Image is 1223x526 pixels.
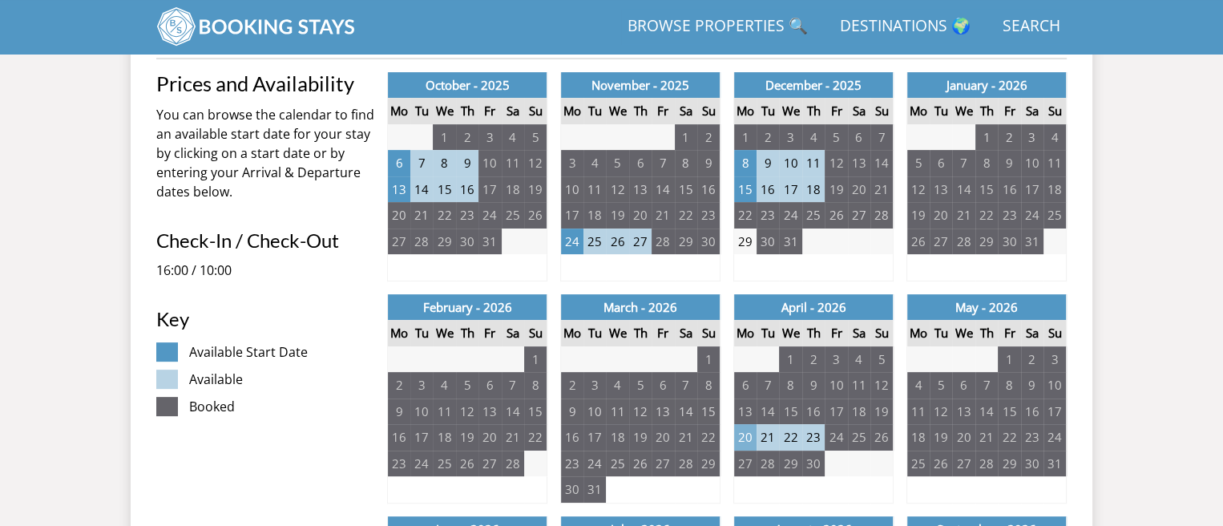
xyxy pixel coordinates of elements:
td: 11 [502,150,524,176]
td: 11 [907,399,930,425]
td: 15 [734,176,757,203]
td: 5 [825,124,847,151]
th: Su [870,320,893,346]
th: Fr [825,320,847,346]
td: 2 [456,124,478,151]
td: 19 [524,176,547,203]
td: 20 [952,424,975,451]
td: 13 [952,399,975,425]
td: 29 [675,229,697,255]
td: 19 [870,399,893,425]
th: Fr [652,320,674,346]
dd: Available Start Date [189,342,374,362]
th: Fr [652,98,674,124]
th: Fr [825,98,847,124]
th: We [433,98,455,124]
td: 14 [652,176,674,203]
td: 10 [1021,150,1043,176]
th: Tu [583,320,606,346]
td: 16 [802,399,825,425]
td: 17 [561,202,583,229]
td: 14 [952,176,975,203]
td: 15 [675,176,697,203]
td: 12 [930,399,952,425]
td: 21 [410,202,433,229]
td: 20 [930,202,952,229]
th: Fr [998,320,1020,346]
td: 12 [606,176,628,203]
td: 17 [779,176,801,203]
td: 10 [583,399,606,425]
th: Sa [675,320,697,346]
td: 27 [848,202,870,229]
td: 24 [1043,424,1066,451]
td: 25 [848,424,870,451]
th: February - 2026 [388,294,547,321]
td: 28 [502,451,524,477]
td: 14 [502,399,524,425]
td: 28 [652,229,674,255]
td: 7 [652,150,674,176]
td: 5 [930,372,952,399]
th: Sa [675,98,697,124]
td: 27 [930,229,952,255]
td: 23 [388,451,410,477]
td: 11 [1043,150,1066,176]
td: 21 [652,202,674,229]
td: 22 [734,202,757,229]
td: 24 [825,424,847,451]
td: 25 [583,229,606,255]
td: 22 [779,424,801,451]
td: 18 [433,424,455,451]
td: 2 [757,124,779,151]
td: 9 [998,150,1020,176]
th: Th [975,98,998,124]
th: We [779,98,801,124]
td: 13 [478,399,501,425]
td: 23 [1021,424,1043,451]
td: 2 [561,372,583,399]
td: 8 [779,372,801,399]
td: 13 [930,176,952,203]
td: 16 [757,176,779,203]
td: 21 [975,424,998,451]
th: Th [802,98,825,124]
td: 10 [410,399,433,425]
td: 20 [848,176,870,203]
td: 11 [583,176,606,203]
td: 10 [825,372,847,399]
th: Mo [734,98,757,124]
td: 18 [848,399,870,425]
th: Th [629,98,652,124]
td: 6 [734,372,757,399]
a: Browse Properties 🔍 [621,9,814,45]
td: 7 [975,372,998,399]
td: 23 [456,202,478,229]
p: You can browse the calendar to find an available start date for your stay by clicking on a start ... [156,105,374,201]
td: 27 [629,229,652,255]
td: 3 [583,372,606,399]
th: Su [1043,98,1066,124]
td: 28 [952,229,975,255]
td: 26 [870,424,893,451]
th: Sa [502,320,524,346]
td: 6 [848,124,870,151]
dd: Available [189,370,374,389]
td: 24 [561,229,583,255]
td: 20 [388,202,410,229]
td: 8 [734,150,757,176]
td: 27 [388,229,410,255]
td: 5 [629,372,652,399]
td: 15 [433,176,455,203]
td: 18 [502,176,524,203]
td: 14 [757,399,779,425]
td: 2 [697,124,720,151]
td: 14 [870,150,893,176]
td: 1 [975,124,998,151]
td: 5 [606,150,628,176]
td: 2 [1021,346,1043,373]
td: 1 [675,124,697,151]
td: 8 [675,150,697,176]
td: 13 [734,399,757,425]
td: 4 [1043,124,1066,151]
